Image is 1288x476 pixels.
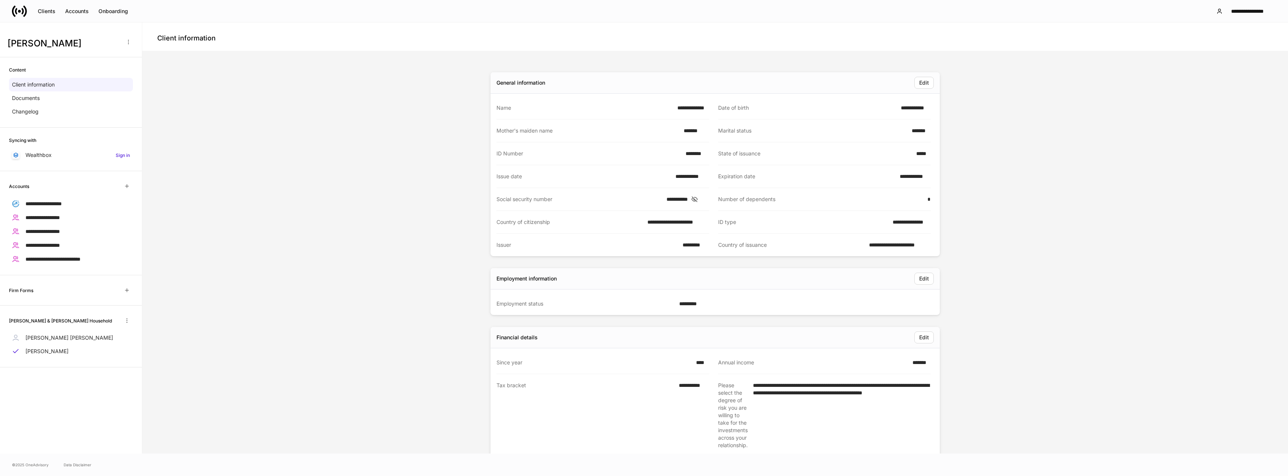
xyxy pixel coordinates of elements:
button: Accounts [60,5,94,17]
a: Changelog [9,105,133,118]
a: Client information [9,78,133,91]
div: Issuer [496,241,678,249]
button: Edit [914,331,934,343]
div: Number of dependents [718,195,923,203]
p: [PERSON_NAME] [PERSON_NAME] [25,334,113,342]
div: Onboarding [98,7,128,15]
div: Clients [38,7,55,15]
div: ID type [718,218,888,226]
h6: Syncing with [9,137,36,144]
div: Annual income [718,359,908,366]
div: Financial details [496,334,538,341]
h4: Client information [157,34,216,43]
h6: Accounts [9,183,29,190]
h6: [PERSON_NAME] & [PERSON_NAME] Household [9,317,112,324]
button: Clients [33,5,60,17]
div: Employment information [496,275,557,282]
button: Edit [914,273,934,285]
div: ID Number [496,150,681,157]
p: Changelog [12,108,39,115]
a: [PERSON_NAME] [PERSON_NAME] [9,331,133,345]
h6: Content [9,66,26,73]
div: Name [496,104,673,112]
div: Date of birth [718,104,896,112]
p: Client information [12,81,55,88]
div: Since year [496,359,692,366]
div: Edit [919,334,929,341]
div: Please select the degree of risk you are willing to take for the investments across your relation... [718,382,748,449]
div: Tax bracket [496,382,674,449]
p: Wealthbox [25,151,52,159]
button: Onboarding [94,5,133,17]
span: © 2025 OneAdvisory [12,462,49,468]
div: Country of issuance [718,241,865,249]
div: General information [496,79,545,87]
div: Employment status [496,300,675,307]
a: [PERSON_NAME] [9,345,133,358]
p: Documents [12,94,40,102]
div: Accounts [65,7,89,15]
h3: [PERSON_NAME] [7,37,119,49]
div: Marital status [718,127,907,134]
div: Social security number [496,195,662,203]
a: Data Disclaimer [64,462,91,468]
div: Country of citizenship [496,218,643,226]
a: WealthboxSign in [9,148,133,162]
div: Edit [919,79,929,87]
div: State of issuance [718,150,912,157]
div: Issue date [496,173,671,180]
div: Expiration date [718,173,895,180]
a: Documents [9,91,133,105]
div: Edit [919,275,929,282]
h6: Firm Forms [9,287,33,294]
button: Edit [914,77,934,89]
h6: Sign in [116,152,130,159]
div: Mother's maiden name [496,127,679,134]
p: [PERSON_NAME] [25,348,69,355]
